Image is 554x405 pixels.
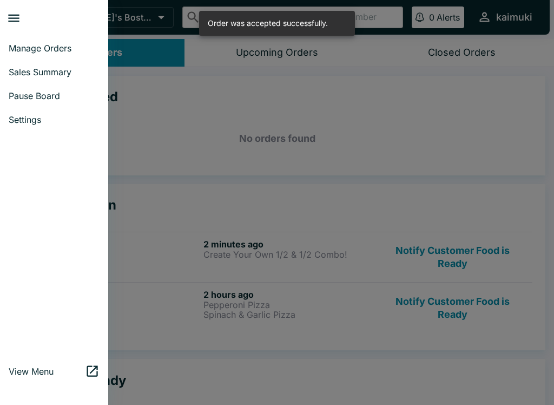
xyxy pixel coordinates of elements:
[208,14,328,32] div: Order was accepted successfully.
[9,90,100,101] span: Pause Board
[9,366,85,377] span: View Menu
[9,114,100,125] span: Settings
[9,67,100,77] span: Sales Summary
[9,43,100,54] span: Manage Orders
